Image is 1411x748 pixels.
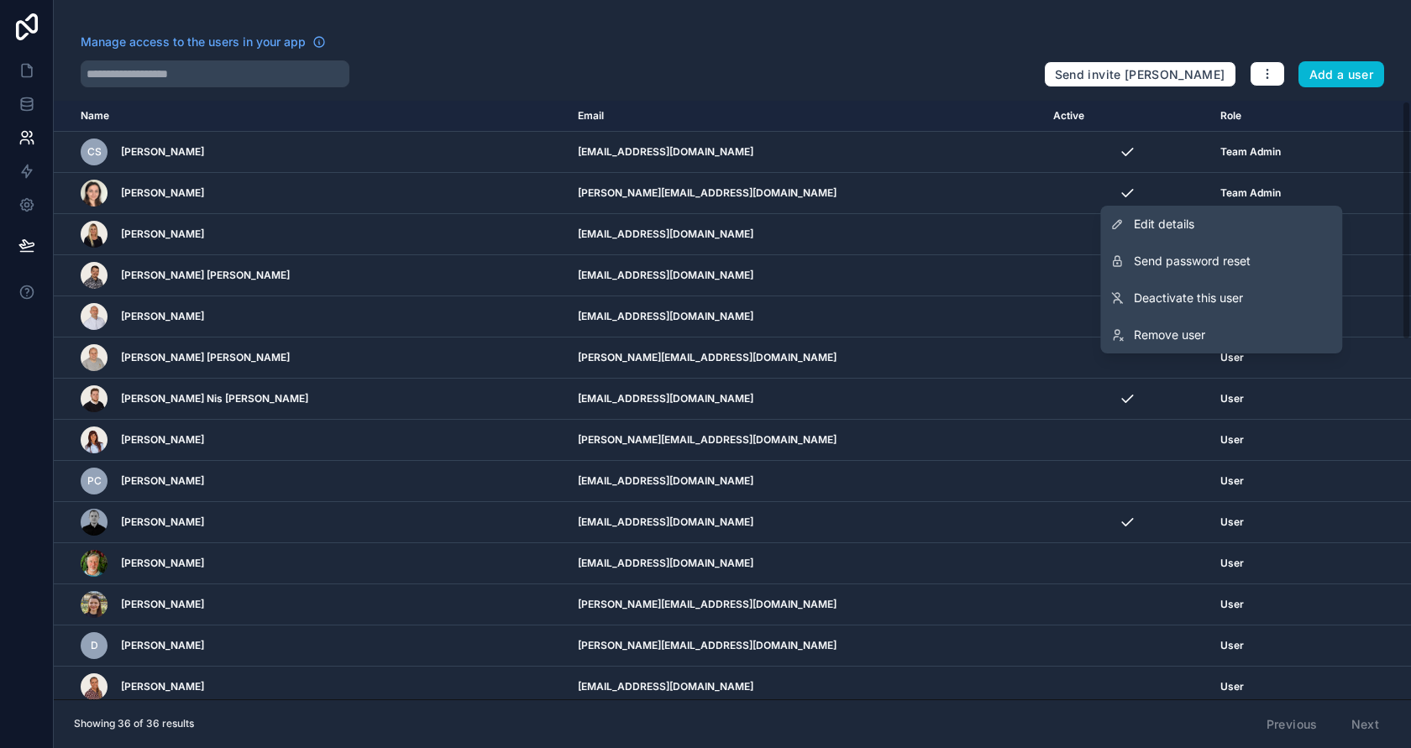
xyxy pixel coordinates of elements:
[568,173,1043,214] td: [PERSON_NAME][EMAIL_ADDRESS][DOMAIN_NAME]
[121,680,204,693] span: [PERSON_NAME]
[74,717,194,730] span: Showing 36 of 36 results
[1220,145,1281,159] span: Team Admin
[1220,474,1244,488] span: User
[1100,206,1342,243] a: Edit details
[1220,515,1244,529] span: User
[91,639,98,652] span: D
[568,296,1043,337] td: [EMAIL_ADDRESS][DOMAIN_NAME]
[121,639,204,652] span: [PERSON_NAME]
[54,101,568,132] th: Name
[1100,316,1342,353] a: Remove user
[1220,680,1244,693] span: User
[121,557,204,570] span: [PERSON_NAME]
[121,474,204,488] span: [PERSON_NAME]
[121,598,204,611] span: [PERSON_NAME]
[121,433,204,447] span: [PERSON_NAME]
[121,145,204,159] span: [PERSON_NAME]
[121,269,290,282] span: [PERSON_NAME] [PERSON_NAME]
[121,515,204,529] span: [PERSON_NAME]
[87,474,102,488] span: PC
[568,379,1043,420] td: [EMAIL_ADDRESS][DOMAIN_NAME]
[568,543,1043,584] td: [EMAIL_ADDRESS][DOMAIN_NAME]
[568,584,1043,625] td: [PERSON_NAME][EMAIL_ADDRESS][DOMAIN_NAME]
[568,420,1043,461] td: [PERSON_NAME][EMAIL_ADDRESS][DOMAIN_NAME]
[1210,101,1348,132] th: Role
[121,351,290,364] span: [PERSON_NAME] [PERSON_NAME]
[121,392,308,405] span: [PERSON_NAME] Nis [PERSON_NAME]
[568,337,1043,379] td: [PERSON_NAME][EMAIL_ADDRESS][DOMAIN_NAME]
[121,186,204,200] span: [PERSON_NAME]
[1100,280,1342,316] a: Deactivate this user
[1134,253,1251,269] span: Send password reset
[568,667,1043,708] td: [EMAIL_ADDRESS][DOMAIN_NAME]
[1220,433,1244,447] span: User
[568,101,1043,132] th: Email
[568,132,1043,173] td: [EMAIL_ADDRESS][DOMAIN_NAME]
[568,255,1043,296] td: [EMAIL_ADDRESS][DOMAIN_NAME]
[1220,392,1244,405] span: User
[1220,186,1281,200] span: Team Admin
[1134,290,1243,306] span: Deactivate this user
[54,101,1411,699] div: scrollable content
[568,214,1043,255] td: [EMAIL_ADDRESS][DOMAIN_NAME]
[81,34,306,50] span: Manage access to the users in your app
[1220,351,1244,364] span: User
[568,461,1043,502] td: [EMAIL_ADDRESS][DOMAIN_NAME]
[87,145,102,159] span: CS
[568,625,1043,667] td: [PERSON_NAME][EMAIL_ADDRESS][DOMAIN_NAME]
[121,228,204,241] span: [PERSON_NAME]
[1220,639,1244,652] span: User
[1220,557,1244,570] span: User
[1044,61,1236,88] button: Send invite [PERSON_NAME]
[568,502,1043,543] td: [EMAIL_ADDRESS][DOMAIN_NAME]
[1220,598,1244,611] span: User
[81,34,326,50] a: Manage access to the users in your app
[1298,61,1385,88] button: Add a user
[1100,243,1342,280] button: Send password reset
[1134,216,1194,233] span: Edit details
[1134,327,1205,343] span: Remove user
[1043,101,1210,132] th: Active
[121,310,204,323] span: [PERSON_NAME]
